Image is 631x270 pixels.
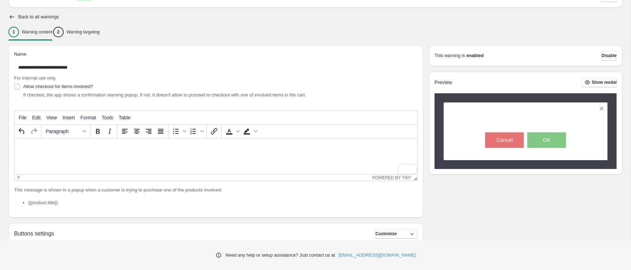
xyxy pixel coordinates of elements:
div: Numbered list [187,125,205,137]
p: Warning targeting [66,29,99,35]
h2: Preview [434,80,452,86]
button: 2Warning targeting [53,25,99,39]
div: Resize [411,175,417,181]
a: Powered by Tiny [372,175,412,180]
button: Customize [375,229,418,239]
button: Undo [16,125,28,137]
span: Name [14,51,26,57]
p: This warning is [434,52,465,59]
button: Insert/edit link [208,125,220,137]
button: Align right [143,125,155,137]
span: Table [119,115,130,120]
span: Tools [102,115,113,120]
a: [EMAIL_ADDRESS][DOMAIN_NAME] [339,252,416,259]
p: Warning content [22,29,52,35]
div: Bullet list [170,125,187,137]
button: Bold [92,125,104,137]
strong: enabled [466,52,484,59]
span: For internal use only. [14,75,56,81]
button: Disable [601,51,617,61]
span: View [46,115,57,120]
div: 2 [53,27,64,37]
span: Disable [601,53,617,58]
p: This message is shown in a popup when a customer is trying to purchase one of the products involved: [14,187,418,194]
div: Background color [241,125,258,137]
div: Text color [223,125,241,137]
button: Cancel [485,132,524,148]
button: Redo [28,125,40,137]
span: File [19,115,27,120]
li: {{product.title}} [28,199,418,206]
h2: Back to all warnings [18,14,59,20]
div: 1 [8,27,19,37]
button: Formats [43,125,89,137]
span: If checked, the app shows a confirmation warning popup. If not, it doesn't allow to proceed to ch... [23,92,305,98]
span: Paragraph [46,128,80,134]
button: Show modal [582,77,617,87]
h2: Buttons settings [14,230,54,237]
button: Align left [119,125,131,137]
span: Customize [375,231,397,237]
button: Italic [104,125,116,137]
span: Allow checkout for items involved? [23,84,93,89]
button: OK [527,132,566,148]
span: Show modal [592,80,617,85]
span: Edit [32,115,41,120]
iframe: Rich Text Area [14,138,417,174]
button: Align center [131,125,143,137]
button: Justify [155,125,167,137]
button: 1Warning content [8,25,52,39]
span: Format [81,115,96,120]
div: p [17,175,20,180]
span: Insert [63,115,75,120]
